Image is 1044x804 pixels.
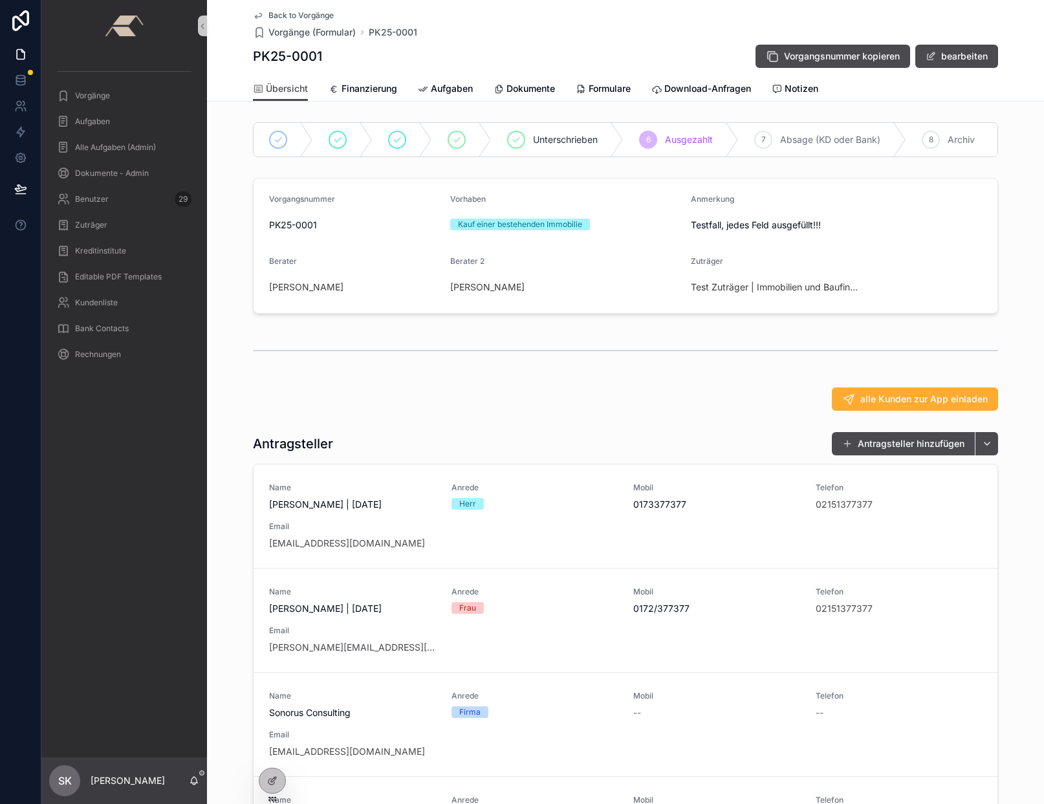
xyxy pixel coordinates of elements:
div: Kauf einer bestehenden Immobilie [458,219,582,230]
a: Vorgänge [49,84,199,107]
span: Sonorus Consulting [269,706,436,719]
a: [EMAIL_ADDRESS][DOMAIN_NAME] [269,537,425,550]
div: Firma [459,706,481,718]
span: Unterschrieben [533,133,598,146]
h1: Antragsteller [253,435,333,453]
button: Antragsteller hinzufügen [832,432,975,455]
span: Benutzer [75,194,109,204]
a: Benutzer29 [49,188,199,211]
a: Download-Anfragen [651,77,751,103]
span: Notizen [785,82,818,95]
span: Alle Aufgaben (Admin) [75,142,156,153]
span: Zuträger [75,220,107,230]
span: Dokumente [506,82,555,95]
span: PK25-0001 [269,219,440,232]
a: Name[PERSON_NAME] | [DATE]AnredeHerrMobil0173377377Telefon02151377377Email[EMAIL_ADDRESS][DOMAIN_... [254,464,997,568]
a: Dokumente [494,77,555,103]
span: Mobil [633,691,800,701]
button: Vorgangsnummer kopieren [756,45,910,68]
span: Back to Vorgänge [268,10,334,21]
span: 6 [646,135,651,145]
a: Back to Vorgänge [253,10,334,21]
div: Herr [459,498,476,510]
span: Vorgänge [75,91,110,101]
a: [PERSON_NAME] [450,281,525,294]
span: Mobil [633,483,800,493]
a: Editable PDF Templates [49,265,199,288]
span: -- [633,706,641,719]
span: [PERSON_NAME] | [DATE] [269,498,436,511]
div: scrollable content [41,52,207,383]
span: Telefon [816,587,983,597]
span: Vorgangsnummer [269,194,335,204]
span: Anrede [451,691,618,701]
button: alle Kunden zur App einladen [832,387,998,411]
span: [PERSON_NAME] | [DATE] [269,602,436,615]
span: Kundenliste [75,298,118,308]
span: Testfall, jedes Feld ausgefüllt!!! [691,219,922,232]
a: Vorgänge (Formular) [253,26,356,39]
a: 02151377377 [816,602,873,615]
span: Editable PDF Templates [75,272,162,282]
span: -- [816,706,823,719]
span: Bank Contacts [75,323,129,334]
div: 29 [175,191,191,207]
span: Vorgänge (Formular) [268,26,356,39]
span: Aufgaben [75,116,110,127]
span: Name [269,483,436,493]
a: Kundenliste [49,291,199,314]
a: Rechnungen [49,343,199,366]
a: Kreditinstitute [49,239,199,263]
h1: PK25-0001 [253,47,322,65]
span: Kreditinstitute [75,246,126,256]
span: SK [58,773,72,788]
span: Zuträger [691,256,723,266]
a: Name[PERSON_NAME] | [DATE]AnredeFrauMobil0172/377377Telefon02151377377Email[PERSON_NAME][EMAIL_AD... [254,568,997,672]
span: 8 [929,135,933,145]
span: Mobil [633,587,800,597]
a: Zuträger [49,213,199,237]
a: Aufgaben [418,77,473,103]
span: Berater [269,256,297,266]
span: Aufgaben [431,82,473,95]
span: Finanzierung [342,82,397,95]
a: PK25-0001 [369,26,417,39]
img: App logo [105,16,143,36]
span: Übersicht [266,82,308,95]
button: bearbeiten [915,45,998,68]
a: [PERSON_NAME] [269,281,343,294]
a: NameSonorus ConsultingAnredeFirmaMobil--Telefon--Email[EMAIL_ADDRESS][DOMAIN_NAME] [254,672,997,776]
span: 0173377377 [633,498,800,511]
span: Ausgezahlt [665,133,713,146]
span: Anrede [451,483,618,493]
span: Formulare [589,82,631,95]
span: Telefon [816,483,983,493]
a: Übersicht [253,77,308,102]
span: Anmerkung [691,194,734,204]
span: Email [269,521,436,532]
a: Formulare [576,77,631,103]
span: Berater 2 [450,256,484,266]
span: Email [269,625,436,636]
a: Aufgaben [49,110,199,133]
span: Name [269,587,436,597]
a: 02151377377 [816,498,873,511]
span: Dokumente - Admin [75,168,149,179]
span: Email [269,730,436,740]
span: 7 [761,135,766,145]
span: alle Kunden zur App einladen [860,393,988,406]
p: [PERSON_NAME] [91,774,165,787]
span: Vorhaben [450,194,486,204]
div: Frau [459,602,476,614]
span: Archiv [948,133,975,146]
a: Alle Aufgaben (Admin) [49,136,199,159]
a: [EMAIL_ADDRESS][DOMAIN_NAME] [269,745,425,758]
a: [PERSON_NAME][EMAIL_ADDRESS][DOMAIN_NAME] [269,641,436,654]
span: Anrede [451,587,618,597]
span: 0172/377377 [633,602,800,615]
a: Finanzierung [329,77,397,103]
span: Rechnungen [75,349,121,360]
